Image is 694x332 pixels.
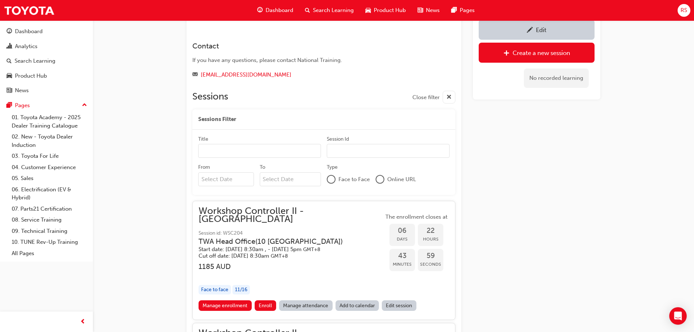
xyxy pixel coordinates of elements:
span: Product Hub [374,6,406,15]
a: Product Hub [3,69,90,83]
a: 03. Toyota For Life [9,151,90,162]
a: 01. Toyota Academy - 2025 Dealer Training Catalogue [9,112,90,131]
a: car-iconProduct Hub [360,3,412,18]
a: search-iconSearch Learning [299,3,360,18]
span: car-icon [7,73,12,79]
span: Days [389,235,415,243]
span: news-icon [7,87,12,94]
span: search-icon [305,6,310,15]
div: Analytics [15,42,38,51]
span: Seconds [418,260,443,269]
span: cross-icon [446,93,452,102]
a: pages-iconPages [446,3,481,18]
h3: Contact [192,42,429,50]
a: Manage attendance [279,300,333,311]
div: Search Learning [15,57,55,65]
a: Edit [479,20,595,40]
a: Manage enrollment [199,300,252,311]
span: Dashboard [266,6,293,15]
button: DashboardAnalyticsSearch LearningProduct HubNews [3,23,90,99]
span: Minutes [389,260,415,269]
span: Face to Face [338,175,370,184]
span: chart-icon [7,43,12,50]
div: Edit [536,26,546,34]
span: Close filter [412,93,440,102]
div: No recorded learning [524,69,589,88]
a: Add to calendar [336,300,379,311]
span: Online URL [387,175,416,184]
div: Open Intercom Messenger [669,307,687,325]
span: up-icon [82,101,87,110]
span: Sessions Filter [198,115,236,124]
div: Session Id [327,136,349,143]
button: Pages [3,99,90,112]
div: From [198,164,210,171]
a: [EMAIL_ADDRESS][DOMAIN_NAME] [201,71,291,78]
span: Hours [418,235,443,243]
a: news-iconNews [412,3,446,18]
span: Enroll [259,302,272,309]
span: search-icon [7,58,12,65]
div: Pages [15,101,30,110]
span: 59 [418,252,443,260]
button: Workshop Controller II - [GEOGRAPHIC_DATA]Session id: WSC204TWA Head Office(10 [GEOGRAPHIC_DATA])... [199,207,449,314]
span: RS [681,6,687,15]
div: Dashboard [15,27,43,36]
div: Create a new session [513,49,570,56]
input: Title [198,144,321,158]
span: Session id: WSC204 [199,229,384,238]
span: Workshop Controller II - [GEOGRAPHIC_DATA] [199,207,384,223]
a: 10. TUNE Rev-Up Training [9,237,90,248]
input: Session Id [327,144,450,158]
span: guage-icon [257,6,263,15]
span: email-icon [192,72,198,78]
span: guage-icon [7,28,12,35]
span: 22 [418,227,443,235]
span: Search Learning [313,6,354,15]
span: 43 [389,252,415,260]
div: 11 / 16 [232,285,250,295]
div: Email [192,70,429,79]
a: Edit session [382,300,416,311]
div: Product Hub [15,72,47,80]
a: 04. Customer Experience [9,162,90,173]
a: Search Learning [3,54,90,68]
div: News [15,86,29,95]
span: car-icon [365,6,371,15]
a: Create a new session [479,43,595,63]
h5: Cut off date: [DATE] 8:30am [199,253,372,259]
a: 07. Parts21 Certification [9,203,90,215]
span: 06 [389,227,415,235]
div: If you have any questions, please contact National Training. [192,56,429,65]
img: Trak [4,2,55,19]
h5: Start date: [DATE] 8:30am , - [DATE] 5pm [199,246,372,253]
a: 06. Electrification (EV & Hybrid) [9,184,90,203]
a: guage-iconDashboard [251,3,299,18]
span: news-icon [417,6,423,15]
a: Dashboard [3,25,90,38]
h2: Sessions [192,91,228,103]
h3: TWA Head Office ( 10 [GEOGRAPHIC_DATA] ) [199,237,372,246]
button: RS [678,4,690,17]
span: pages-icon [451,6,457,15]
span: pages-icon [7,102,12,109]
span: plus-icon [503,50,510,57]
div: Title [198,136,208,143]
input: From [198,172,254,186]
span: Pages [460,6,475,15]
button: Close filter [412,91,455,103]
a: 05. Sales [9,173,90,184]
a: 09. Technical Training [9,226,90,237]
span: Australian Western Standard Time GMT+8 [271,253,288,259]
div: Face to face [199,285,231,295]
a: All Pages [9,248,90,259]
span: The enrollment closes at [384,213,449,221]
a: News [3,84,90,97]
a: Analytics [3,40,90,53]
a: 08. Service Training [9,214,90,226]
div: Type [327,164,338,171]
h3: 1185 AUD [199,262,384,271]
a: 02. New - Toyota Dealer Induction [9,131,90,151]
